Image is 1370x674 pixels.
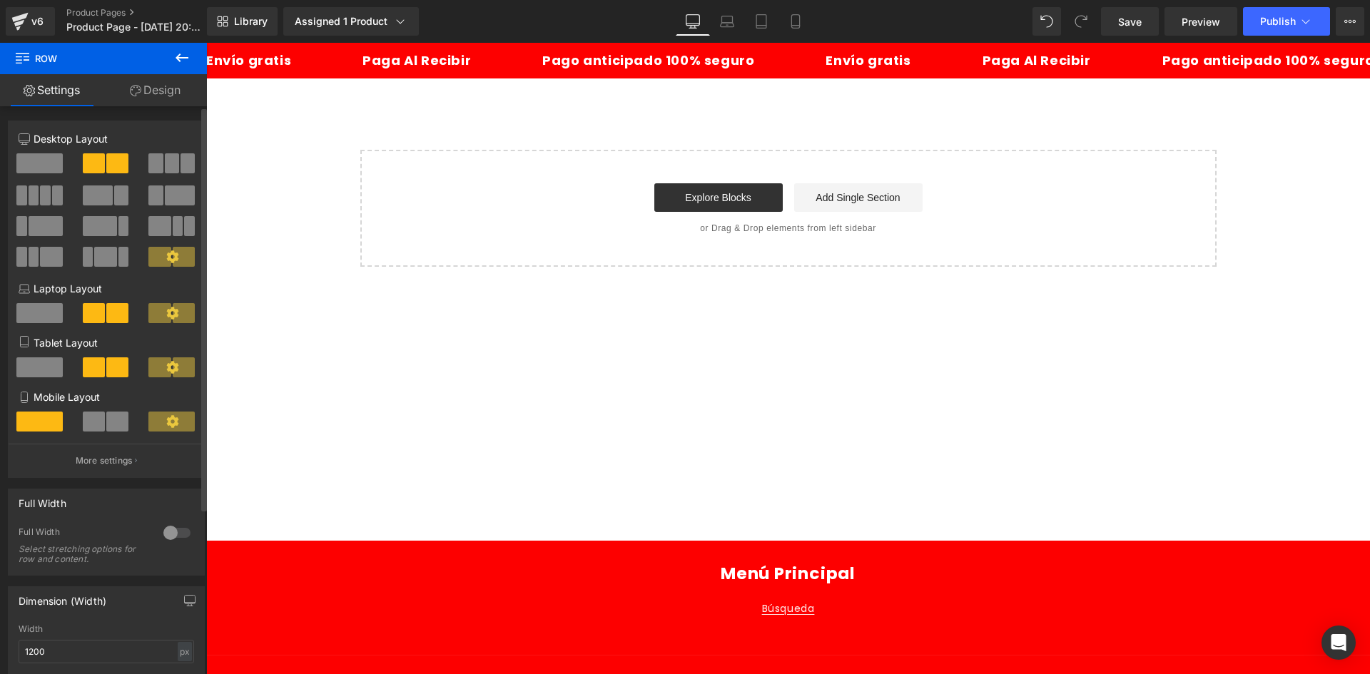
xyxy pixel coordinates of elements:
[29,12,46,31] div: v6
[19,587,106,607] div: Dimension (Width)
[1164,7,1237,36] a: Preview
[710,7,744,36] a: Laptop
[19,640,194,663] input: auto
[778,7,813,36] a: Mobile
[1118,14,1142,29] span: Save
[19,544,147,564] div: Select stretching options for row and content.
[19,335,194,350] p: Tablet Layout
[1032,7,1061,36] button: Undo
[234,15,268,28] span: Library
[66,7,230,19] a: Product Pages
[9,444,204,477] button: More settings
[1260,16,1296,27] span: Publish
[588,141,716,169] a: Add Single Section
[1336,7,1364,36] button: More
[19,131,194,146] p: Desktop Layout
[156,11,265,24] p: Paga Al Recibir
[336,11,548,24] p: Pago anticipado 100% seguro
[19,281,194,296] p: Laptop Layout
[619,11,704,24] p: Envío gratis
[744,7,778,36] a: Tablet
[1182,14,1220,29] span: Preview
[19,624,194,634] div: Width
[178,642,192,661] div: px
[14,43,157,74] span: Row
[1067,7,1095,36] button: Redo
[207,7,278,36] a: New Library
[1243,7,1330,36] button: Publish
[19,526,149,541] div: Full Width
[1321,626,1356,660] div: Open Intercom Messenger
[19,389,194,404] p: Mobile Layout
[437,521,726,541] h2: Menú Principal
[956,11,1168,24] p: Pago anticipado 100% seguro
[556,557,609,575] a: Búsqueda
[177,180,988,190] p: or Drag & Drop elements from left sidebar
[6,7,55,36] a: v6
[66,21,203,33] span: Product Page - [DATE] 20:56:03
[295,14,407,29] div: Assigned 1 Product
[76,454,133,467] p: More settings
[19,489,66,509] div: Full Width
[676,7,710,36] a: Desktop
[776,11,885,24] p: Paga Al Recibir
[103,74,207,106] a: Design
[448,141,577,169] a: Explore Blocks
